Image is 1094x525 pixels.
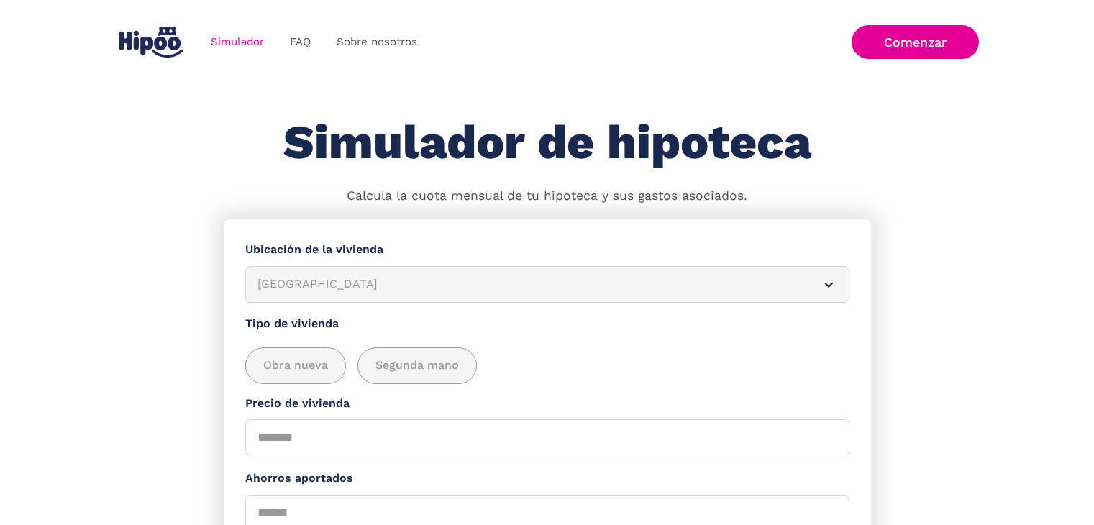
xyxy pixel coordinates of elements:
article: [GEOGRAPHIC_DATA] [245,266,849,303]
a: Comenzar [852,25,979,59]
div: [GEOGRAPHIC_DATA] [257,275,803,293]
a: FAQ [277,28,324,56]
a: Sobre nosotros [324,28,430,56]
label: Precio de vivienda [245,395,849,413]
p: Calcula la cuota mensual de tu hipoteca y sus gastos asociados. [347,187,747,206]
label: Tipo de vivienda [245,315,849,333]
label: Ubicación de la vivienda [245,241,849,259]
a: Simulador [198,28,277,56]
a: home [116,21,186,63]
h1: Simulador de hipoteca [283,117,811,169]
div: add_description_here [245,347,849,384]
span: Obra nueva [263,357,328,375]
label: Ahorros aportados [245,470,849,488]
span: Segunda mano [375,357,459,375]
